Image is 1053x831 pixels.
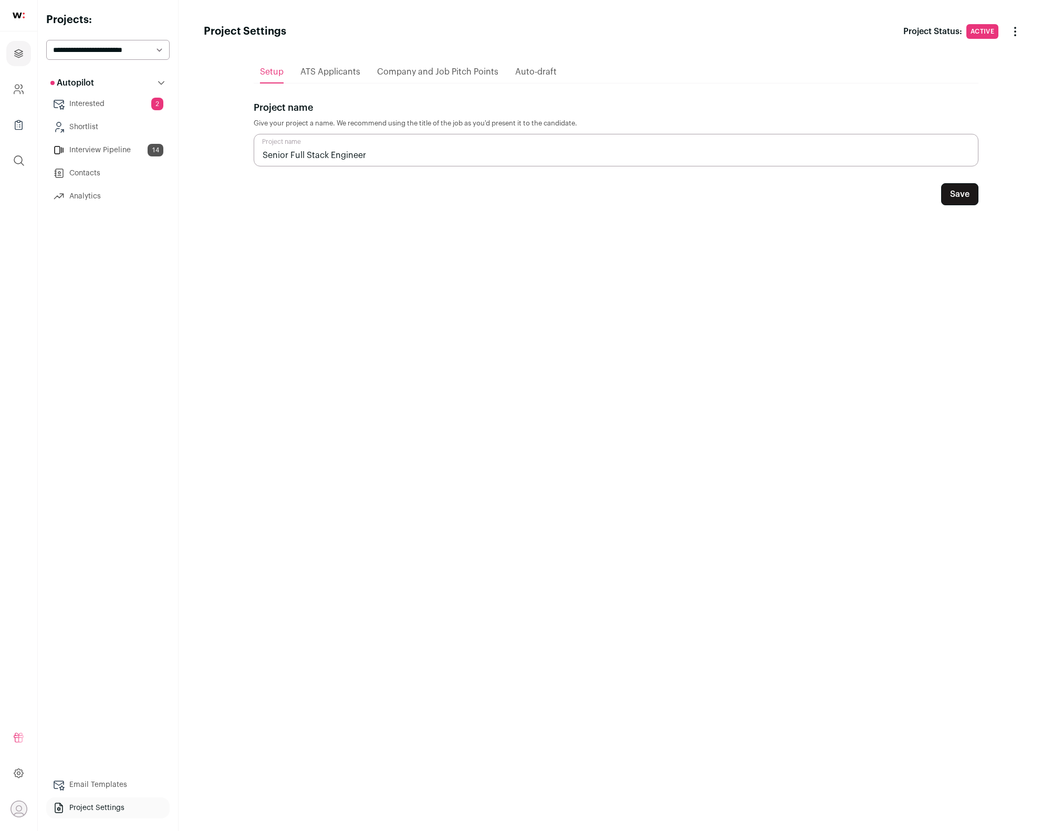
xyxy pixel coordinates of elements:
a: Projects [6,41,31,66]
img: wellfound-shorthand-0d5821cbd27db2630d0214b213865d53afaa358527fdda9d0ea32b1df1b89c2c.svg [13,13,25,18]
a: Analytics [46,186,170,207]
p: Autopilot [50,77,94,89]
p: Project name [254,100,978,115]
button: Save [941,183,978,205]
a: Contacts [46,163,170,184]
a: Company Lists [6,112,31,138]
span: 14 [148,144,163,156]
h1: Project Settings [204,24,286,39]
a: Company and ATS Settings [6,77,31,102]
span: Setup [260,68,284,76]
span: Company and Job Pitch Points [377,68,498,76]
button: Autopilot [46,72,170,93]
a: Email Templates [46,774,170,795]
h2: Projects: [46,13,170,27]
a: Interview Pipeline14 [46,140,170,161]
a: ATS Applicants [300,61,360,82]
p: Project Status: [903,25,962,38]
p: Give your project a name. We recommend using the title of the job as you'd present it to the cand... [254,119,978,128]
button: Change Status [1003,19,1028,44]
button: Open dropdown [11,801,27,817]
a: Auto-draft [515,61,557,82]
a: Shortlist [46,117,170,138]
span: Active [966,24,998,39]
span: 2 [151,98,163,110]
span: Auto-draft [515,68,557,76]
input: Project name [254,134,978,166]
a: Interested2 [46,93,170,114]
a: Company and Job Pitch Points [377,61,498,82]
span: ATS Applicants [300,68,360,76]
a: Project Settings [46,797,170,818]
